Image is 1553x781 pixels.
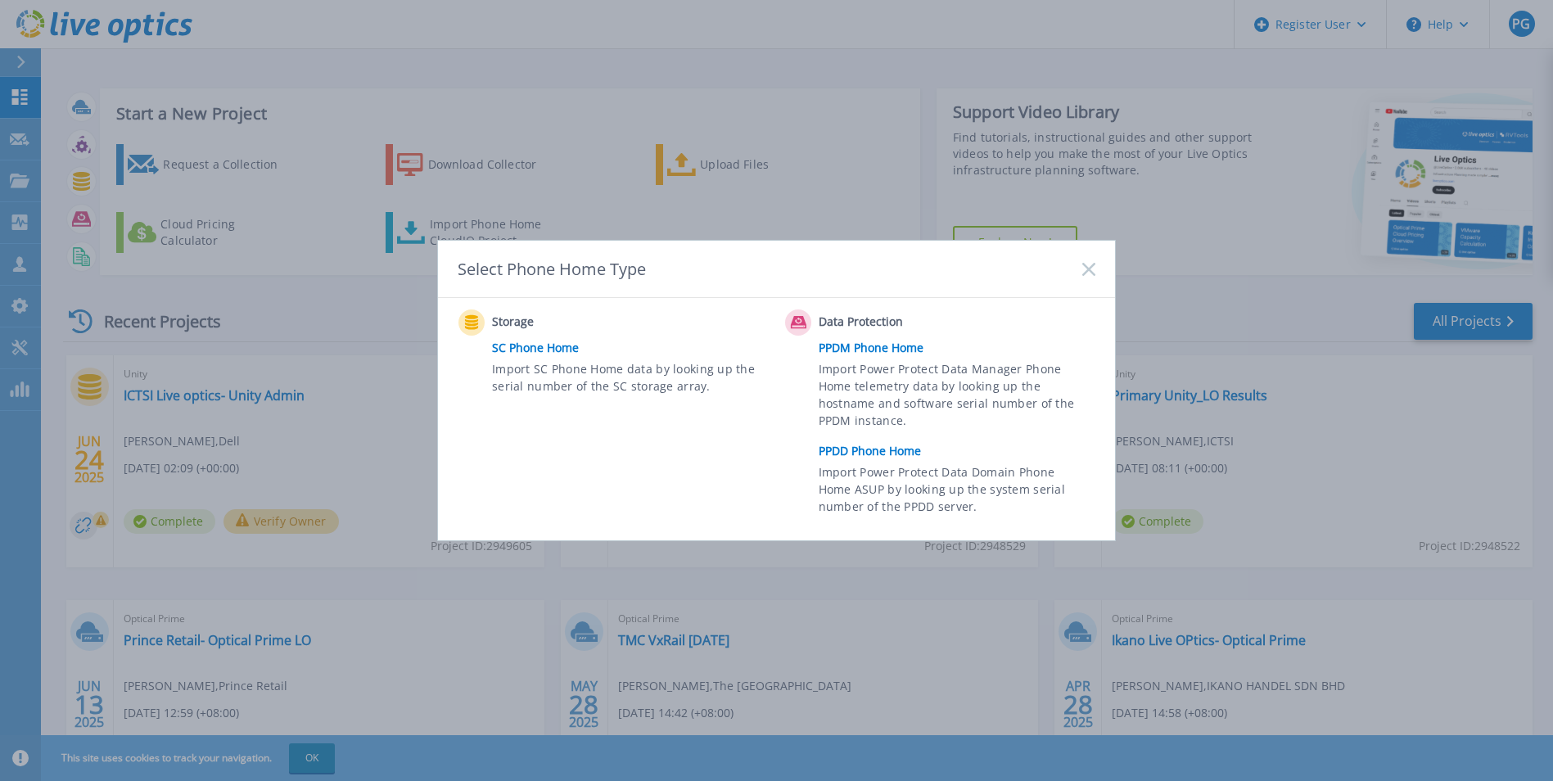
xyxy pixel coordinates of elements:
a: PPDM Phone Home [819,336,1104,360]
span: Import SC Phone Home data by looking up the serial number of the SC storage array. [492,360,765,398]
span: Storage [492,313,655,332]
span: Import Power Protect Data Domain Phone Home ASUP by looking up the system serial number of the PP... [819,463,1091,520]
a: SC Phone Home [492,336,777,360]
span: Import Power Protect Data Manager Phone Home telemetry data by looking up the hostname and softwa... [819,360,1091,436]
div: Select Phone Home Type [458,258,648,280]
span: Data Protection [819,313,982,332]
a: PPDD Phone Home [819,439,1104,463]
